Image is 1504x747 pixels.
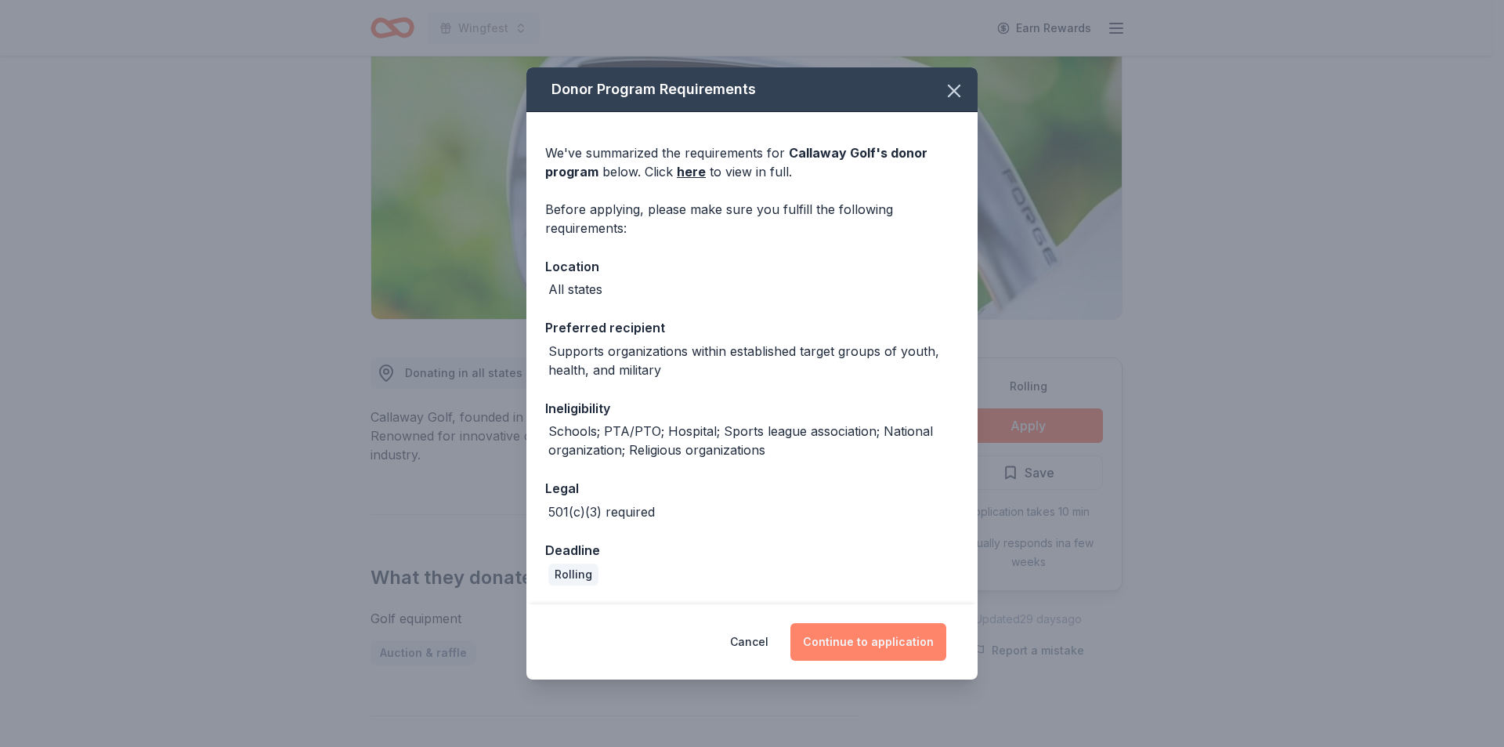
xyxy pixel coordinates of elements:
div: We've summarized the requirements for below. Click to view in full. [545,143,959,181]
div: Preferred recipient [545,317,959,338]
a: here [677,162,706,181]
div: Before applying, please make sure you fulfill the following requirements: [545,200,959,238]
div: Location [545,256,959,277]
div: All states [548,280,602,299]
div: 501(c)(3) required [548,502,655,521]
div: Donor Program Requirements [526,67,978,112]
div: Legal [545,478,959,499]
button: Cancel [730,623,768,661]
div: Ineligibility [545,398,959,419]
div: Supports organizations within established target groups of youth, health, and military [548,342,959,379]
div: Deadline [545,540,959,560]
div: Schools; PTA/PTO; Hospital; Sports league association; National organization; Religious organizat... [548,422,959,459]
button: Continue to application [790,623,946,661]
div: Rolling [548,564,598,586]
